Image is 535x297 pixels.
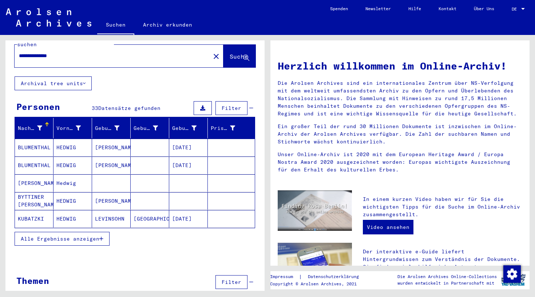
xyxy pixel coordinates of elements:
div: Personen [16,100,60,113]
p: Copyright © Arolsen Archives, 2021 [270,281,368,287]
mat-cell: HEDWIG [53,157,92,174]
mat-icon: close [212,52,221,61]
div: Geburt‏ [134,122,169,134]
div: | [270,273,368,281]
span: Filter [222,105,241,111]
div: Geburt‏ [134,124,158,132]
div: Geburtsname [95,124,119,132]
a: Video ansehen [363,220,413,234]
div: Geburtsname [95,122,130,134]
a: Archiv erkunden [134,16,201,33]
img: video.jpg [278,190,352,231]
div: Nachname [18,122,53,134]
button: Clear [209,49,223,63]
button: Filter [215,275,247,289]
div: Prisoner # [211,122,246,134]
p: In einem kurzen Video haben wir für Sie die wichtigsten Tipps für die Suche im Online-Archiv zusa... [363,195,522,218]
div: Zustimmung ändern [503,265,520,282]
mat-header-cell: Geburt‏ [131,118,169,138]
mat-header-cell: Geburtsname [92,118,131,138]
p: Unser Online-Archiv ist 2020 mit dem European Heritage Award / Europa Nostra Award 2020 ausgezeic... [278,151,522,174]
mat-cell: BLUMENTHAL [15,157,53,174]
mat-cell: [GEOGRAPHIC_DATA] [131,210,169,227]
mat-cell: HEDWIG [53,210,92,227]
img: yv_logo.png [500,271,527,289]
a: Suchen [97,16,134,35]
mat-cell: LEVINSOHN [92,210,131,227]
button: Alle Ergebnisse anzeigen [15,232,110,246]
mat-header-cell: Nachname [15,118,53,138]
p: Die Arolsen Archives sind ein internationales Zentrum über NS-Verfolgung mit dem weltweit umfasse... [278,79,522,118]
mat-cell: BYTTINER [PERSON_NAME] [15,192,53,210]
mat-cell: [DATE] [169,139,208,156]
p: Der interaktive e-Guide liefert Hintergrundwissen zum Verständnis der Dokumente. Sie finden viele... [363,248,522,286]
div: Vorname [56,124,81,132]
button: Archival tree units [15,76,92,90]
div: Geburtsdatum [172,122,207,134]
mat-cell: [PERSON_NAME] [92,192,131,210]
mat-cell: HEDWIG [53,192,92,210]
mat-header-cell: Geburtsdatum [169,118,208,138]
h1: Herzlich willkommen im Online-Archiv! [278,58,522,74]
mat-cell: KUBATZKI [15,210,53,227]
span: Filter [222,279,241,285]
a: Impressum [270,273,299,281]
img: eguide.jpg [278,243,352,292]
button: Filter [215,101,247,115]
mat-cell: HEDWIG [53,139,92,156]
mat-cell: Hedwig [53,174,92,192]
mat-cell: [DATE] [169,157,208,174]
mat-cell: BLUMENTHAL [15,139,53,156]
img: Zustimmung ändern [503,265,521,283]
mat-cell: [PERSON_NAME] [92,139,131,156]
div: Geburtsdatum [172,124,197,132]
div: Prisoner # [211,124,235,132]
button: Suche [223,45,255,67]
mat-cell: [PERSON_NAME] [15,174,53,192]
span: Datensätze gefunden [98,105,160,111]
a: Datenschutzerklärung [302,273,368,281]
span: Alle Ergebnisse anzeigen [21,235,99,242]
mat-cell: [DATE] [169,210,208,227]
span: DE [512,7,520,12]
div: Vorname [56,122,92,134]
span: Suche [230,53,248,60]
img: Arolsen_neg.svg [6,8,91,27]
p: Die Arolsen Archives Online-Collections [397,273,497,280]
mat-header-cell: Prisoner # [208,118,255,138]
mat-cell: [PERSON_NAME] [92,157,131,174]
div: Nachname [18,124,42,132]
div: Themen [16,274,49,287]
p: wurden entwickelt in Partnerschaft mit [397,280,497,286]
span: 33 [92,105,98,111]
p: Ein großer Teil der rund 30 Millionen Dokumente ist inzwischen im Online-Archiv der Arolsen Archi... [278,123,522,146]
mat-header-cell: Vorname [53,118,92,138]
